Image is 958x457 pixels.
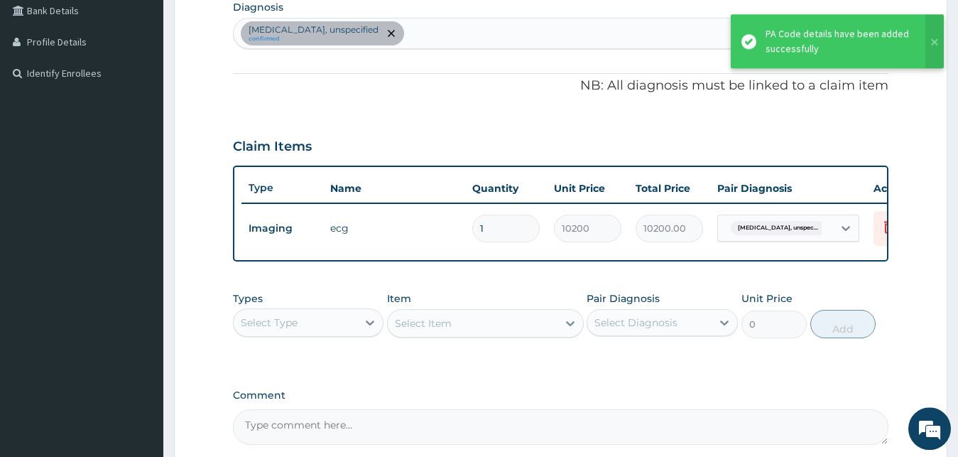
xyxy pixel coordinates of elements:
th: Pair Diagnosis [710,174,866,203]
span: remove selection option [385,27,398,40]
label: Item [387,291,411,306]
td: ecg [323,214,465,242]
button: Add [810,310,876,338]
th: Quantity [465,174,547,203]
label: Comment [233,389,889,402]
div: Minimize live chat window [233,7,267,41]
p: [MEDICAL_DATA], unspecified [249,24,379,36]
div: Select Diagnosis [594,316,677,330]
div: Select Type [241,316,298,330]
th: Unit Price [547,174,628,203]
textarea: Type your message and hit 'Enter' [7,306,271,355]
td: Imaging [241,215,323,242]
div: Chat with us now [74,80,239,98]
th: Actions [866,174,937,203]
span: [MEDICAL_DATA], unspec... [731,221,825,235]
th: Name [323,174,465,203]
th: Total Price [628,174,710,203]
div: PA Code details have been added successfully [766,26,912,56]
th: Type [241,175,323,201]
span: We're online! [82,138,196,281]
label: Pair Diagnosis [587,291,660,306]
label: Types [233,293,263,305]
small: confirmed [249,36,379,43]
h3: Claim Items [233,139,312,155]
label: Unit Price [741,291,793,306]
img: d_794563401_company_1708531726252_794563401 [26,71,58,107]
p: NB: All diagnosis must be linked to a claim item [233,77,889,95]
